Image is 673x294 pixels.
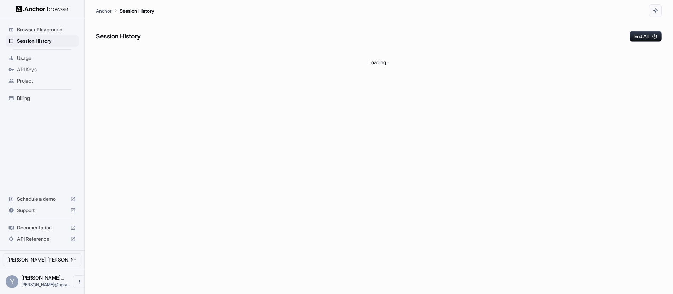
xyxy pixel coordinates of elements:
[6,64,79,75] div: API Keys
[6,222,79,233] div: Documentation
[17,196,67,203] span: Schedule a demo
[6,233,79,245] div: API Reference
[21,282,70,287] span: yashwanth@ngram.com
[17,55,76,62] span: Usage
[96,47,662,77] div: Loading...
[6,53,79,64] div: Usage
[6,92,79,104] div: Billing
[17,26,76,33] span: Browser Playground
[6,75,79,86] div: Project
[17,235,67,242] span: API Reference
[17,207,67,214] span: Support
[17,37,76,44] span: Session History
[17,224,67,231] span: Documentation
[96,7,112,14] p: Anchor
[630,31,662,42] button: End All
[17,77,76,84] span: Project
[6,275,18,288] div: Y
[73,275,86,288] button: Open menu
[17,95,76,102] span: Billing
[16,6,69,12] img: Anchor Logo
[96,7,154,14] nav: breadcrumb
[6,24,79,35] div: Browser Playground
[21,275,64,281] span: YASHWANTH KUMAR MYDAM
[6,193,79,205] div: Schedule a demo
[17,66,76,73] span: API Keys
[6,35,79,47] div: Session History
[120,7,154,14] p: Session History
[6,205,79,216] div: Support
[96,31,141,42] h6: Session History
